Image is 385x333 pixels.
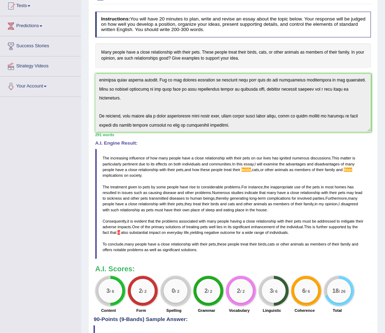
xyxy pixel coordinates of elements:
span: as [141,208,145,212]
span: cats [267,242,275,246]
span: numerous [292,156,309,160]
span: as [143,190,148,195]
span: problems [195,190,211,195]
span: close [195,156,204,160]
span: of [290,202,294,206]
span: Numerous [212,190,230,195]
label: Content [101,308,116,313]
span: complications [267,196,290,200]
span: have [277,190,286,195]
span: solutions [166,225,181,229]
span: their [167,168,175,172]
span: birds [211,202,219,206]
span: pets [146,208,154,212]
span: lies [217,225,223,229]
span: it [127,219,130,223]
span: of [312,168,315,172]
span: to [197,185,200,189]
span: a [157,242,160,246]
span: to [138,185,142,189]
span: have [182,156,191,160]
span: The [103,156,109,160]
span: the [306,185,311,189]
span: issues [122,190,133,195]
span: with [199,219,206,223]
span: have [115,168,124,172]
span: of [302,185,305,189]
span: members [294,168,311,172]
span: with [277,219,284,223]
span: their [234,156,242,160]
span: people [103,202,114,206]
span: pets [176,168,184,172]
h4: 90-Points (9-Bands) Sample Answer: [94,7,372,322]
span: also [121,230,128,235]
span: the [280,225,285,229]
span: and [201,162,208,166]
span: treat [241,242,248,246]
span: their [174,208,181,212]
a: Success Stories [0,36,81,54]
div: 291 words [95,132,371,138]
span: their [295,202,303,206]
span: and [236,202,242,206]
span: the [145,225,150,229]
span: individuals [270,230,288,235]
span: lead [355,190,362,195]
h4: Many people have a close relationship with their pets. These people treat their birds, cats, or o... [95,43,371,68]
span: their [285,219,293,223]
span: a [192,156,194,160]
span: adverse [103,225,116,229]
span: with [160,168,167,172]
a: Your Account [0,77,81,94]
span: close [128,168,137,172]
span: addressed [317,219,336,223]
span: homes [335,185,346,189]
label: Coherence [295,308,315,313]
span: must [155,208,163,212]
span: or [276,242,279,246]
span: on [162,230,166,235]
span: animals [275,168,288,172]
span: close [246,219,255,223]
span: a [125,168,127,172]
span: treat [193,202,201,206]
span: their [329,190,337,195]
span: inappropriate [270,185,293,189]
span: lives [263,156,271,160]
span: close [161,242,170,246]
span: supported [329,225,346,229]
span: ignited [279,156,291,160]
span: this [236,162,242,166]
span: a [242,230,244,235]
span: of [182,225,185,229]
span: influence [129,156,145,160]
span: with [103,208,110,212]
span: place [235,208,244,212]
span: range [254,230,264,235]
span: animals [253,202,267,206]
span: by [347,225,351,229]
span: communities [209,162,231,166]
span: that [259,190,265,195]
span: indicate [245,190,258,195]
span: such [110,208,119,212]
span: my [319,202,324,206]
span: with [160,202,167,206]
span: such [134,190,142,195]
span: other [185,190,194,195]
span: disagreed [341,202,358,206]
span: other [265,168,273,172]
span: increasing [110,156,128,160]
span: impact [149,230,161,235]
span: pets [140,196,148,200]
span: have [164,208,173,212]
span: implications [103,173,123,177]
span: opinion [325,202,338,206]
span: with [226,156,233,160]
span: problems [162,219,178,223]
span: a [125,202,127,206]
span: pets [209,242,216,246]
span: To [103,242,107,246]
label: Grammar [198,308,215,313]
